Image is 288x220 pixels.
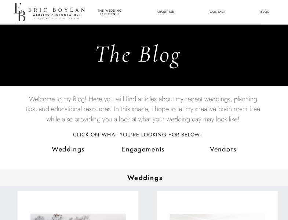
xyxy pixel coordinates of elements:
p: Welcome to my Blog! Here you will find articles about my recent weddings, planning tips, and educ... [25,94,262,130]
span: Engagements [121,144,164,154]
span: Weddings [52,144,84,154]
a: Vendors [200,145,247,153]
a: Weddings [52,145,85,153]
a: About Me [154,9,177,15]
a: Engagements [120,145,167,153]
h3: Click on what you're looking for below: [68,130,207,135]
h2: Weddings [127,174,161,182]
a: the wedding experience [97,9,123,15]
a: Contact [209,9,227,15]
h1: The Blog [95,40,193,71]
a: Blog [256,9,274,15]
span: Vendors [210,144,236,154]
